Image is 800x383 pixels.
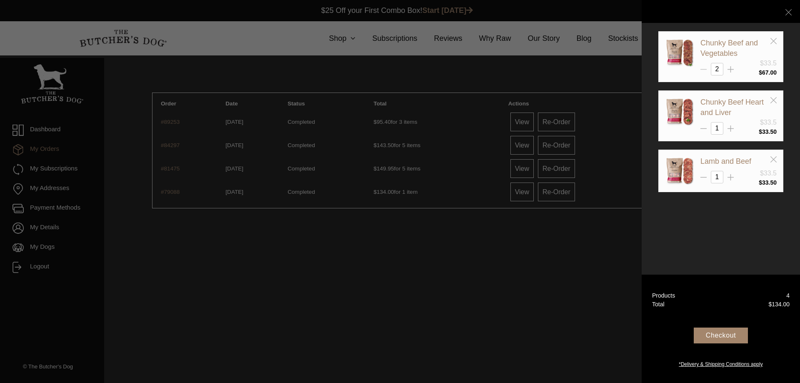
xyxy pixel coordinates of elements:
[665,97,694,126] img: Chunky Beef Heart and Liver
[760,168,777,178] div: $33.5
[786,291,790,300] div: 4
[642,275,800,383] a: Products 4 Total $134.00 Checkout
[694,328,748,343] div: Checkout
[700,157,751,165] a: Lamb and Beef
[665,156,694,185] img: Lamb and Beef
[759,128,777,135] bdi: 33.50
[759,128,762,135] span: $
[700,98,764,117] a: Chunky Beef Heart and Liver
[768,301,790,308] bdi: 134.00
[759,69,762,76] span: $
[760,118,777,128] div: $33.5
[642,358,800,368] a: *Delivery & Shipping Conditions apply
[759,179,777,186] bdi: 33.50
[760,58,777,68] div: $33.5
[652,300,665,309] div: Total
[700,39,758,58] a: Chunky Beef and Vegetables
[759,179,762,186] span: $
[665,38,694,67] img: Chunky Beef and Vegetables
[768,301,772,308] span: $
[652,291,675,300] div: Products
[759,69,777,76] bdi: 67.00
